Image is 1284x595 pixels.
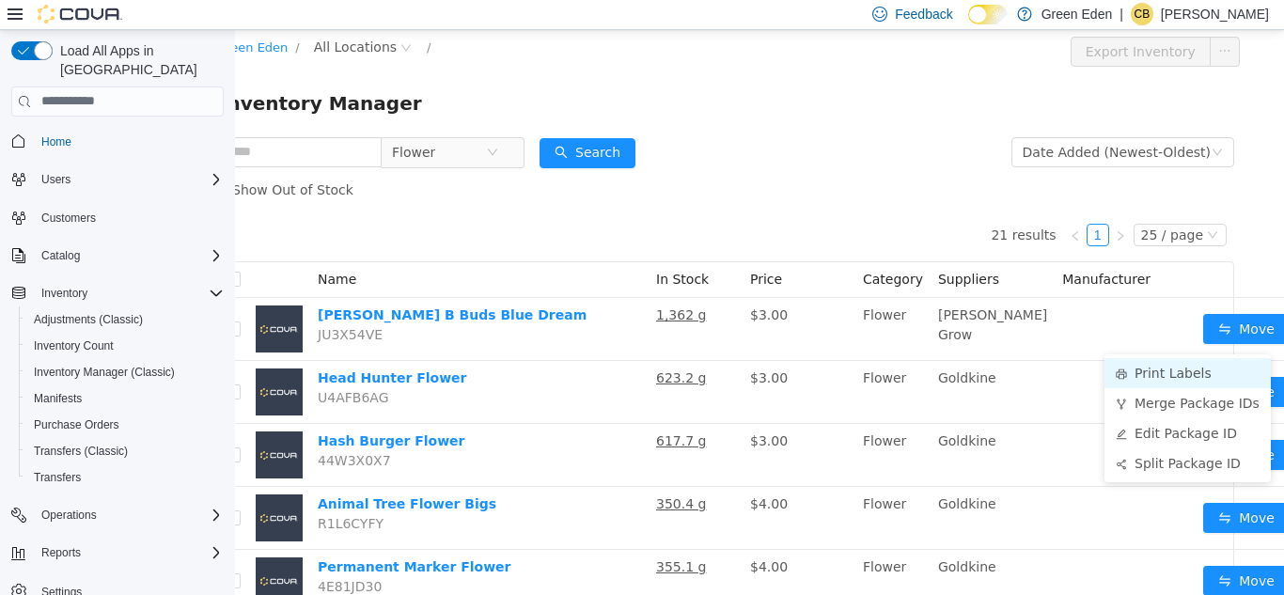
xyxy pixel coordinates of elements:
button: Purchase Orders [19,412,231,438]
button: Adjustments (Classic) [19,306,231,333]
button: icon: swapMove [968,536,1055,566]
span: Transfers [26,466,224,489]
u: 350.4 g [421,466,471,481]
td: Flower [620,394,696,457]
li: Previous Page [829,194,852,216]
span: R1L6CYFY [83,486,149,501]
span: Adjustments (Classic) [26,308,224,331]
div: Date Added (Newest-Oldest) [788,108,976,136]
button: Catalog [4,243,231,269]
button: Catalog [34,244,87,267]
span: Operations [34,504,224,526]
span: Purchase Orders [26,414,224,436]
a: Inventory Manager (Classic) [26,361,182,384]
a: Adjustments (Classic) [26,308,150,331]
button: Reports [34,541,88,564]
span: Goldkine [703,466,761,481]
a: Purchase Orders [26,414,127,436]
span: Home [41,134,71,149]
span: $3.00 [515,403,553,418]
span: Inventory Manager (Classic) [26,361,224,384]
i: icon: fork [881,368,892,380]
li: Print Labels [869,328,1036,358]
td: Flower [620,331,696,394]
li: 21 results [756,194,821,216]
a: Permanent Marker Flower [83,529,276,544]
span: Inventory Count [34,338,114,353]
td: Flower [620,520,696,583]
button: Operations [34,504,104,526]
button: Inventory [4,280,231,306]
i: icon: left [835,200,846,211]
img: Franklin Fields B Buds Blue Dream placeholder [21,275,68,322]
u: 623.2 g [421,340,471,355]
span: Reports [41,545,81,560]
span: Goldkine [703,403,761,418]
span: Transfers (Classic) [26,440,224,462]
img: Hash Burger Flower placeholder [21,401,68,448]
a: Inventory Count [26,335,121,357]
span: Load All Apps in [GEOGRAPHIC_DATA] [53,41,224,79]
span: Catalog [34,244,224,267]
u: 617.7 g [421,403,471,418]
img: Permanent Marker Flower placeholder [21,527,68,574]
a: Customers [34,207,103,229]
p: [PERSON_NAME] [1161,3,1269,25]
span: Inventory Count [26,335,224,357]
a: 1 [853,195,873,215]
span: Manifests [26,387,224,410]
button: icon: swapMove [968,284,1055,314]
span: Dark Mode [968,24,969,25]
span: In Stock [421,242,474,257]
span: Transfers [34,470,81,485]
u: 1,362 g [421,277,471,292]
a: Manifests [26,387,89,410]
span: Feedback [895,5,952,23]
span: Customers [41,211,96,226]
span: Goldkine [703,340,761,355]
button: Customers [4,204,231,231]
span: Category [628,242,688,257]
span: Adjustments (Classic) [34,312,143,327]
p: | [1120,3,1123,25]
span: Home [34,130,224,153]
td: Flower [620,457,696,520]
img: Cova [38,5,122,23]
i: icon: edit [881,399,892,410]
a: Animal Tree Flower Bigs [83,466,261,481]
span: $4.00 [515,466,553,481]
span: Users [41,172,70,187]
li: Merge Package IDs [869,358,1036,388]
a: Transfers [26,466,88,489]
span: 4E81JD30 [83,549,147,564]
span: Inventory Manager (Classic) [34,365,175,380]
span: Manufacturer [827,242,916,257]
button: Transfers (Classic) [19,438,231,464]
button: Inventory [34,282,95,305]
span: $3.00 [515,277,553,292]
span: CB [1135,3,1151,25]
button: Users [34,168,78,191]
img: Animal Tree Flower Bigs placeholder [21,464,68,511]
li: Split Package ID [869,418,1036,448]
span: Name [83,242,121,257]
span: JU3X54VE [83,297,148,312]
span: / [60,10,64,24]
span: Reports [34,541,224,564]
li: Next Page [874,194,897,216]
u: 355.1 g [421,529,471,544]
i: icon: down [977,117,988,130]
span: $4.00 [515,529,553,544]
span: $3.00 [515,340,553,355]
i: icon: right [880,200,891,211]
span: All Locations [79,7,162,27]
button: Reports [4,540,231,566]
img: Head Hunter Flower placeholder [21,338,68,385]
span: 44W3X0X7 [83,423,156,438]
span: U4AFB6AG [83,360,153,375]
a: [PERSON_NAME] B Buds Blue Dream [83,277,352,292]
span: Users [34,168,224,191]
li: Edit Package ID [869,388,1036,418]
button: icon: swapMove [968,473,1055,503]
a: Home [34,131,79,153]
